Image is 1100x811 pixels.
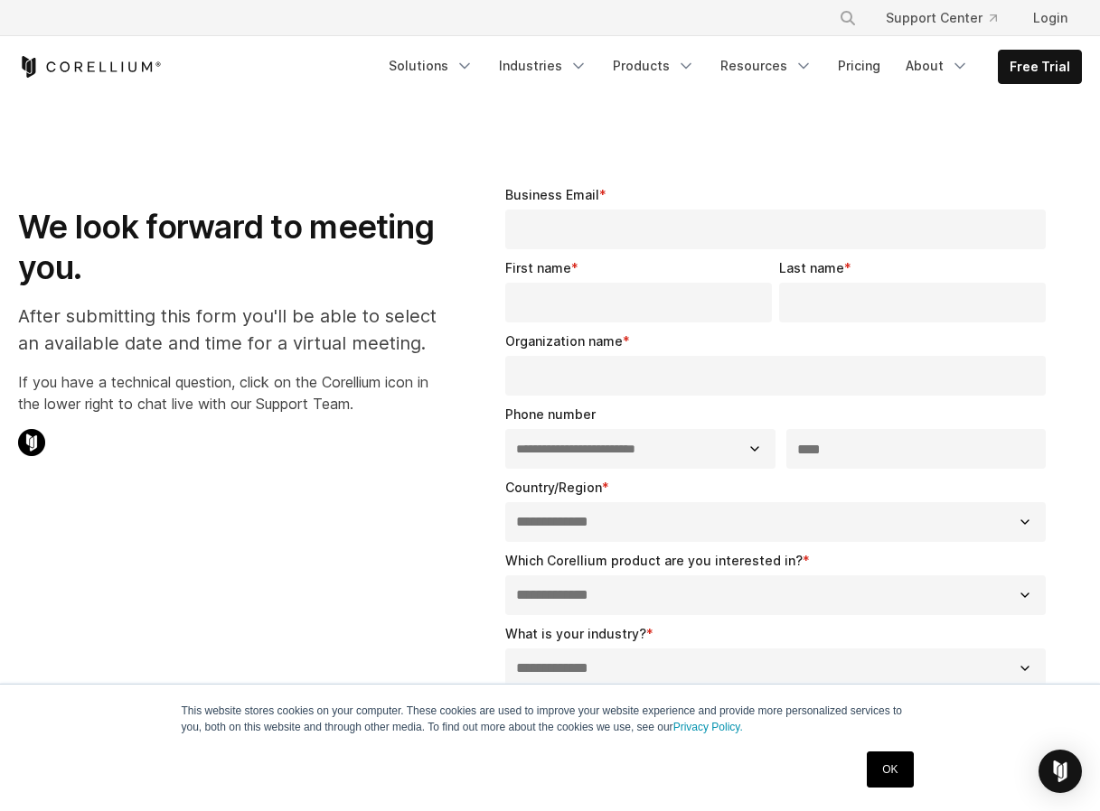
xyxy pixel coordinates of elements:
[182,703,919,735] p: This website stores cookies on your computer. These cookies are used to improve your website expe...
[18,371,440,415] p: If you have a technical question, click on the Corellium icon in the lower right to chat live wit...
[871,2,1011,34] a: Support Center
[832,2,864,34] button: Search
[505,626,646,641] span: What is your industry?
[999,51,1081,83] a: Free Trial
[378,50,1082,84] div: Navigation Menu
[505,333,623,349] span: Organization name
[18,303,440,357] p: After submitting this form you'll be able to select an available date and time for a virtual meet...
[867,751,913,788] a: OK
[505,187,599,202] span: Business Email
[602,50,706,82] a: Products
[505,260,571,275] span: First name
[505,553,803,568] span: Which Corellium product are you interested in?
[673,721,743,733] a: Privacy Policy.
[710,50,823,82] a: Resources
[378,50,484,82] a: Solutions
[505,406,596,422] span: Phone number
[817,2,1082,34] div: Navigation Menu
[779,260,844,275] span: Last name
[827,50,891,82] a: Pricing
[505,480,602,495] span: Country/Region
[895,50,980,82] a: About
[18,207,440,288] h1: We look forward to meeting you.
[1039,750,1082,793] div: Open Intercom Messenger
[18,429,45,456] img: Corellium Chat Icon
[488,50,598,82] a: Industries
[18,56,162,78] a: Corellium Home
[1019,2,1082,34] a: Login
